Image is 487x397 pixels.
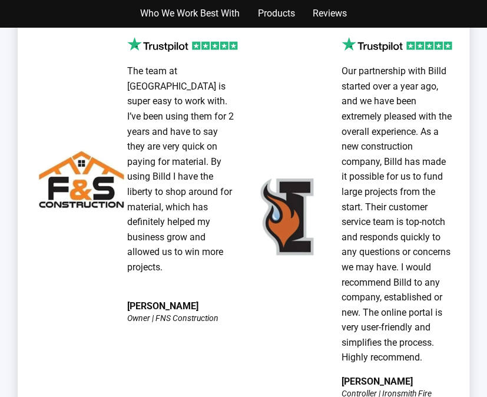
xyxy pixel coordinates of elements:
[341,65,451,363] span: Our partnership with Billd started over a year ago, and we have been extremely pleased with the o...
[257,6,294,21] a: Products
[127,65,234,273] span: The team at [GEOGRAPHIC_DATA] is super easy to work with. I’ve been using them for 2 years and ha...
[127,302,198,311] div: [PERSON_NAME]
[127,314,218,322] div: Owner | FNS Construction
[341,377,412,386] div: [PERSON_NAME]
[140,6,240,21] a: Who We Work Best With
[312,6,346,21] a: Reviews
